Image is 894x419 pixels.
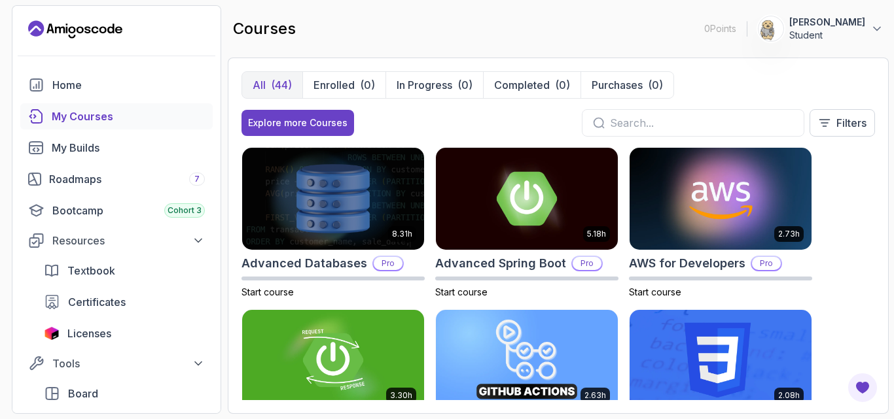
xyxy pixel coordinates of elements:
[759,16,783,41] img: user profile image
[457,77,473,93] div: (0)
[242,148,424,250] img: Advanced Databases card
[630,310,812,412] img: CSS Essentials card
[789,29,865,42] p: Student
[68,294,126,310] span: Certificates
[20,352,213,375] button: Tools
[194,174,200,184] span: 7
[778,229,800,239] p: 2.73h
[704,22,736,35] p: 0 Points
[483,72,581,98] button: Completed(0)
[587,229,606,239] p: 5.18h
[233,18,296,39] h2: courses
[20,197,213,224] a: bootcamp
[36,289,213,315] a: certificates
[36,320,213,346] a: licenses
[241,254,367,273] h2: Advanced Databases
[271,77,292,93] div: (44)
[36,258,213,284] a: textbook
[20,72,213,98] a: home
[242,310,424,412] img: Building APIs with Spring Boot card
[241,286,294,297] span: Start course
[67,326,111,341] span: Licenses
[67,263,115,278] span: Textbook
[52,356,205,371] div: Tools
[20,103,213,129] a: courses
[385,72,483,98] button: In Progress(0)
[20,135,213,161] a: builds
[789,16,865,29] p: [PERSON_NAME]
[253,77,266,93] p: All
[52,233,205,248] div: Resources
[836,115,867,131] p: Filters
[610,115,793,131] input: Search...
[52,109,205,124] div: My Courses
[168,205,202,216] span: Cohort 3
[20,166,213,192] a: roadmaps
[629,286,681,297] span: Start course
[494,77,550,93] p: Completed
[313,77,355,93] p: Enrolled
[752,257,781,270] p: Pro
[778,390,800,401] p: 2.08h
[847,372,878,403] button: Open Feedback Button
[360,77,375,93] div: (0)
[648,77,663,93] div: (0)
[242,72,302,98] button: All(44)
[555,77,570,93] div: (0)
[20,229,213,252] button: Resources
[397,77,452,93] p: In Progress
[390,390,412,401] p: 3.30h
[581,72,673,98] button: Purchases(0)
[436,148,618,250] img: Advanced Spring Boot card
[68,386,98,401] span: Board
[810,109,875,137] button: Filters
[302,72,385,98] button: Enrolled(0)
[392,229,412,239] p: 8.31h
[248,116,348,129] div: Explore more Courses
[241,110,354,136] button: Explore more Courses
[758,16,884,42] button: user profile image[PERSON_NAME]Student
[28,19,122,40] a: Landing page
[436,310,618,412] img: CI/CD with GitHub Actions card
[435,254,566,273] h2: Advanced Spring Boot
[374,257,402,270] p: Pro
[629,254,745,273] h2: AWS for Developers
[435,286,488,297] span: Start course
[592,77,643,93] p: Purchases
[52,140,205,156] div: My Builds
[584,390,606,401] p: 2.63h
[52,203,205,218] div: Bootcamp
[36,380,213,407] a: board
[49,171,205,187] div: Roadmaps
[573,257,601,270] p: Pro
[44,327,60,340] img: jetbrains icon
[630,148,812,250] img: AWS for Developers card
[52,77,205,93] div: Home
